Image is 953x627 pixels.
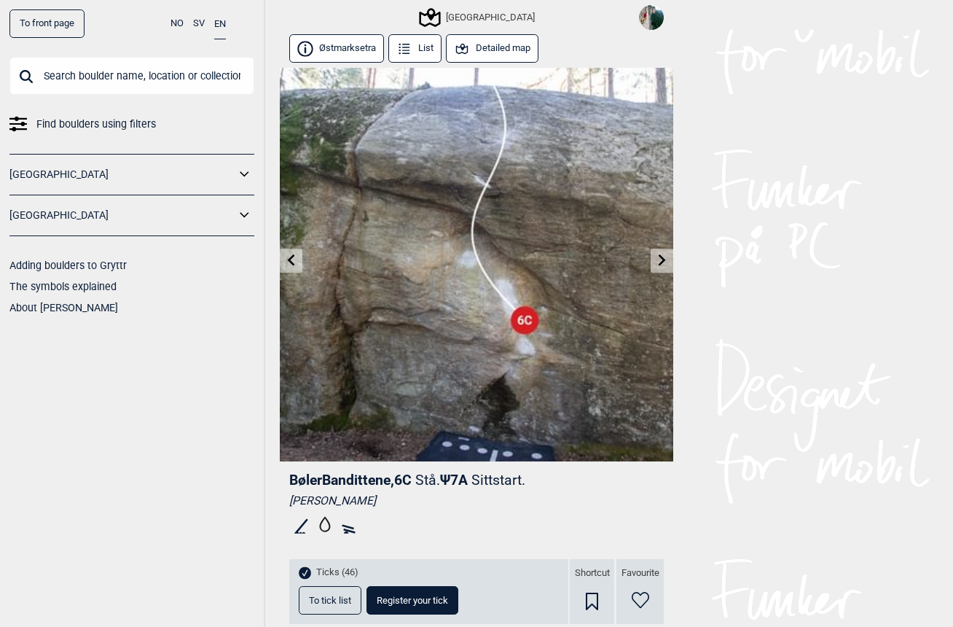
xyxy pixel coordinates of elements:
[9,260,127,271] a: Adding boulders to Gryttr
[214,9,226,39] button: EN
[289,34,384,63] button: Østmarksetra
[9,281,117,292] a: The symbols explained
[316,566,358,579] span: Ticks (46)
[639,5,664,30] img: FB IMG 1628411478605
[621,567,659,580] span: Favourite
[415,472,440,488] p: Stå.
[9,114,254,135] a: Find boulders using filters
[9,302,118,313] a: About [PERSON_NAME]
[289,494,664,508] div: [PERSON_NAME]
[36,114,156,135] span: Find boulders using filters
[170,9,184,38] button: NO
[299,586,361,615] button: To tick list
[446,34,538,63] button: Detailed map
[9,164,235,185] a: [GEOGRAPHIC_DATA]
[471,472,525,488] p: Sittstart.
[9,57,254,95] input: Search boulder name, location or collection
[366,586,458,615] button: Register your tick
[570,559,614,624] div: Shortcut
[388,34,442,63] button: List
[9,205,235,226] a: [GEOGRAPHIC_DATA]
[9,9,85,38] a: To front page
[193,9,205,38] button: SV
[440,472,525,488] span: Ψ 7A
[421,9,535,26] div: [GEOGRAPHIC_DATA]
[309,596,351,605] span: To tick list
[289,472,412,488] span: BølerBandittene , 6C
[377,596,448,605] span: Register your tick
[280,68,673,462] img: Boler Bandittene 200324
